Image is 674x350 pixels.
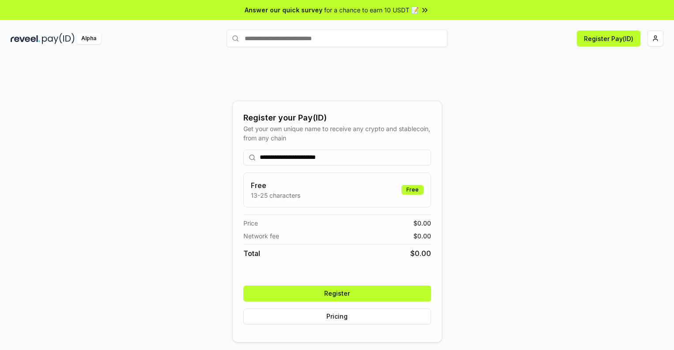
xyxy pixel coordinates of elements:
[413,231,431,241] span: $ 0.00
[243,309,431,324] button: Pricing
[42,33,75,44] img: pay_id
[401,185,424,195] div: Free
[11,33,40,44] img: reveel_dark
[245,5,322,15] span: Answer our quick survey
[243,248,260,259] span: Total
[251,180,300,191] h3: Free
[243,124,431,143] div: Get your own unique name to receive any crypto and stablecoin, from any chain
[577,30,640,46] button: Register Pay(ID)
[76,33,101,44] div: Alpha
[410,248,431,259] span: $ 0.00
[251,191,300,200] p: 13-25 characters
[243,286,431,301] button: Register
[243,112,431,124] div: Register your Pay(ID)
[324,5,419,15] span: for a chance to earn 10 USDT 📝
[243,231,279,241] span: Network fee
[243,218,258,228] span: Price
[413,218,431,228] span: $ 0.00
